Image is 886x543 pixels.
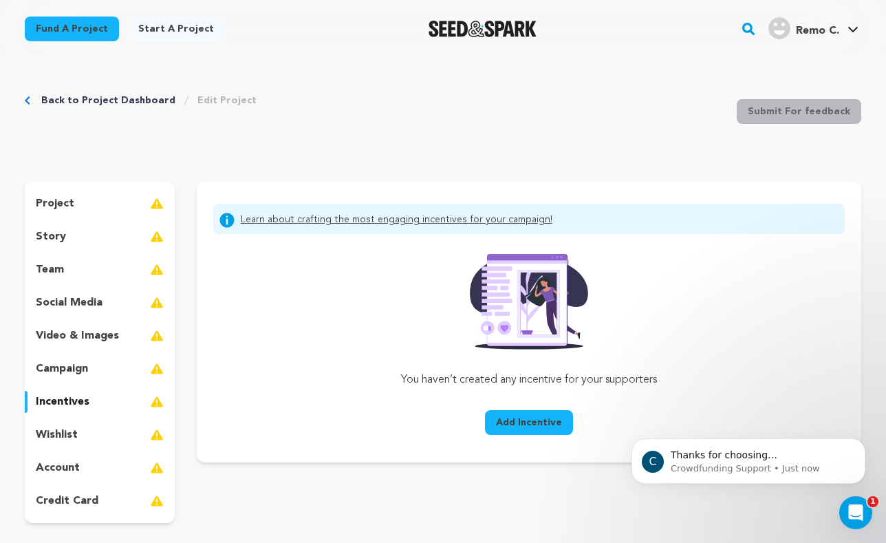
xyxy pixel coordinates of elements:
[485,410,573,435] button: Add Incentive
[25,193,175,215] button: project
[36,262,64,278] p: team
[496,416,562,429] span: Add Incentive
[150,262,164,278] img: warning-full.svg
[768,17,790,39] img: user.png
[41,94,175,107] a: Back to Project Dashboard
[150,328,164,344] img: warning-full.svg
[25,424,175,446] button: wishlist
[241,212,552,228] a: Learn about crafting the most engaging incentives for your campaign!
[36,493,98,509] p: credit card
[25,325,175,347] button: video & images
[36,195,74,212] p: project
[36,427,78,443] p: wishlist
[867,496,878,507] span: 1
[737,99,861,124] button: Submit For feedback
[36,394,89,410] p: incentives
[25,292,175,314] button: social media
[25,457,175,479] button: account
[36,228,66,245] p: story
[25,358,175,380] button: campaign
[150,228,164,245] img: warning-full.svg
[150,493,164,509] img: warning-full.svg
[611,409,886,506] iframe: Intercom notifications message
[36,460,80,476] p: account
[796,25,839,36] span: Remo C.
[36,295,102,311] p: social media
[766,14,861,43] span: Remo C.'s Profile
[25,391,175,413] button: incentives
[150,394,164,410] img: warning-full.svg
[150,195,164,212] img: warning-full.svg
[127,17,225,41] a: Start a project
[25,17,119,41] a: Fund a project
[197,94,257,107] a: Edit Project
[429,21,537,37] a: Seed&Spark Homepage
[150,427,164,443] img: warning-full.svg
[371,372,687,388] p: You haven’t created any incentive for your supporters
[150,295,164,311] img: warning-full.svg
[25,94,257,107] div: Breadcrumb
[25,490,175,512] button: credit card
[459,245,599,350] img: Seed&Spark Rafiki Image
[25,259,175,281] button: team
[429,21,537,37] img: Seed&Spark Logo Dark Mode
[150,460,164,476] img: warning-full.svg
[150,361,164,377] img: warning-full.svg
[36,361,88,377] p: campaign
[839,496,872,529] iframe: Intercom live chat
[25,226,175,248] button: story
[766,14,861,39] a: Remo C.'s Profile
[36,328,119,344] p: video & images
[768,17,839,39] div: Remo C.'s Profile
